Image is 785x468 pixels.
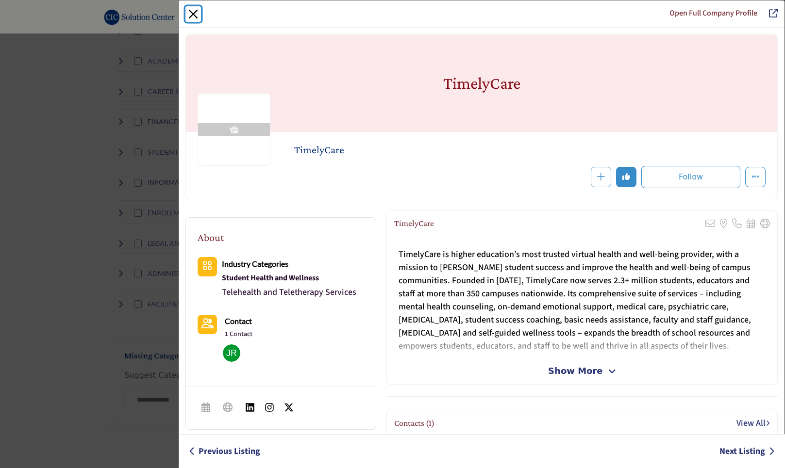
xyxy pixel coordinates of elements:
a: Industry Categories [222,258,288,270]
h2: About [198,229,224,245]
h2: Contacts (1) [394,418,434,428]
a: Redirect to timelycare [762,7,778,20]
img: Instagram [265,403,274,412]
button: Redirect to login page [616,167,636,187]
button: Redirect to login page [591,167,611,187]
img: timelycare logo [198,93,270,166]
a: Previous Listing [189,445,260,458]
a: Student Health and Wellness [222,271,356,285]
span: Show More [548,364,602,377]
a: 1 Contact [225,330,252,339]
div: Mental health resources, medical services, and wellness program solutions for student support [222,271,356,285]
a: Contact [225,315,252,328]
a: Next Listing [719,445,775,458]
b: Industry Categories [222,259,288,268]
img: X [284,403,294,412]
a: View All [736,417,770,430]
button: Redirect to login [641,166,740,188]
button: More Options [745,167,766,187]
a: Link of redirect to contact page [198,315,217,334]
h2: TimelyCare [394,218,434,228]
span: TimelyCare is higher education’s most trusted virtual health and well-being provider, with a miss... [399,248,751,352]
img: Jason R. [223,344,240,362]
h1: TimelyCare [443,35,520,132]
img: LinkedIn [245,403,255,412]
a: Redirect to timelycare [669,8,757,18]
b: Contact [225,316,252,325]
h2: TimelyCare [294,144,561,156]
button: Close [185,6,201,22]
button: Category Icon [198,257,217,276]
button: Contact-Employee Icon [198,315,217,334]
a: Telehealth and Teletherapy Services [222,286,356,298]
